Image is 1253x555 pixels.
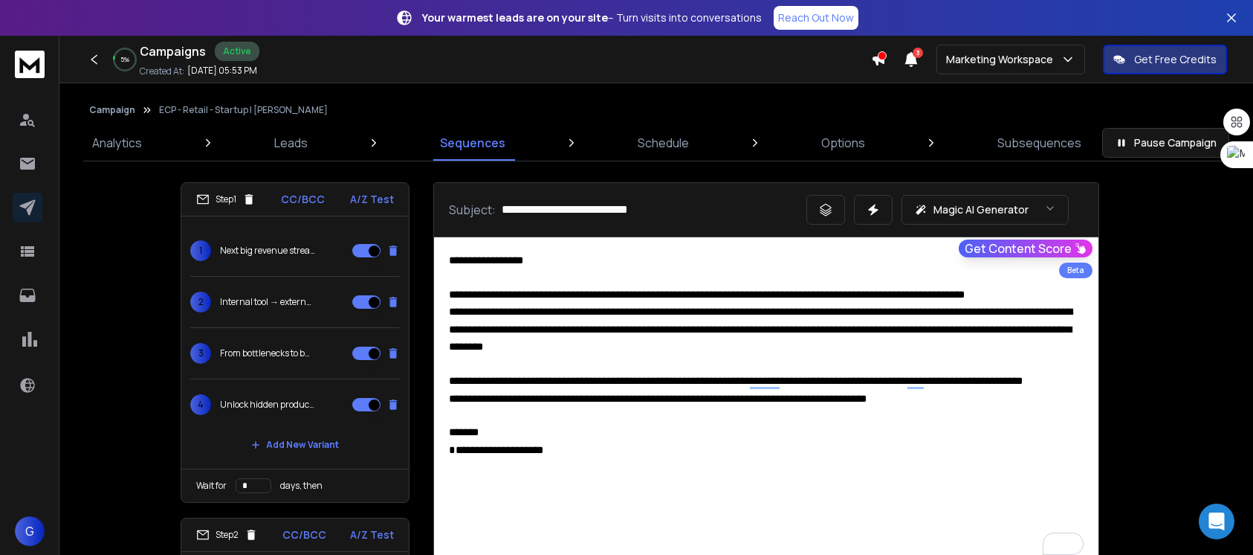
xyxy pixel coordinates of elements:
[140,42,206,60] h1: Campaigns
[89,104,135,116] button: Campaign
[1102,128,1229,158] button: Pause Campaign
[440,134,505,152] p: Sequences
[187,65,257,77] p: [DATE] 05:53 PM
[946,52,1059,67] p: Marketing Workspace
[220,296,315,308] p: Internal tool → external SaaS
[15,51,45,78] img: logo
[220,347,315,359] p: From bottlenecks to business model
[190,394,211,415] span: 4
[959,240,1092,257] button: Get Content Score
[638,134,689,152] p: Schedule
[265,125,317,161] a: Leads
[274,134,308,152] p: Leads
[239,430,351,460] button: Add New Variant
[1199,504,1234,539] div: Open Intercom Messenger
[190,240,211,261] span: 1
[778,10,854,25] p: Reach Out Now
[196,480,227,492] p: Wait for
[812,125,874,161] a: Options
[120,55,129,64] p: 5 %
[140,65,184,77] p: Created At:
[449,201,496,219] p: Subject:
[422,10,608,25] strong: Your warmest leads are on your site
[901,195,1069,225] button: Magic AI Generator
[431,125,514,161] a: Sequences
[629,125,698,161] a: Schedule
[220,245,315,257] p: Next big revenue stream?
[190,343,211,364] span: 3
[933,202,1029,217] p: Magic AI Generator
[181,182,409,503] li: Step1CC/BCCA/Z Test1Next big revenue stream?2Internal tool → external SaaS3From bottlenecks to bu...
[220,399,315,411] p: Unlock hidden product value
[988,125,1090,161] a: Subsequences
[83,125,151,161] a: Analytics
[350,527,394,542] p: A/Z Test
[1103,45,1227,74] button: Get Free Credits
[1059,263,1092,278] div: Beta
[215,42,259,61] div: Active
[196,193,256,206] div: Step 1
[190,292,211,312] span: 2
[350,192,394,207] p: A/Z Test
[15,516,45,546] button: G
[422,10,762,25] p: – Turn visits into conversations
[92,134,142,152] p: Analytics
[282,527,326,542] p: CC/BCC
[997,134,1081,152] p: Subsequences
[281,192,325,207] p: CC/BCC
[196,528,258,542] div: Step 2
[159,104,328,116] p: ECP - Retail - Startup | [PERSON_NAME]
[774,6,858,30] a: Reach Out Now
[913,48,923,58] span: 3
[280,480,323,492] p: days, then
[1134,52,1217,67] p: Get Free Credits
[821,134,865,152] p: Options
